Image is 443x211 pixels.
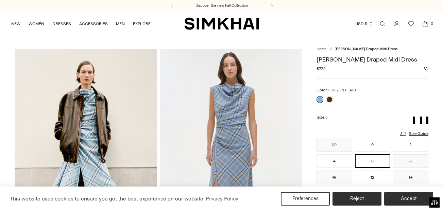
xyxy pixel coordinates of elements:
[195,3,248,8] a: Discover the new Fall Collection
[355,154,390,168] button: 6
[328,88,356,92] span: HORIZON PLAID
[325,115,327,120] span: 6
[355,138,390,152] button: 0
[376,17,389,31] a: Open search modal
[424,67,428,71] button: Add to Wishlist
[317,47,326,51] a: Home
[29,16,44,31] a: WOMEN
[317,138,352,152] button: 00
[419,17,432,31] a: Open cart modal
[393,138,428,152] button: 2
[333,192,381,206] button: Reject
[393,171,428,184] button: 14
[404,17,418,31] a: Wishlist
[317,66,326,72] span: $725
[184,17,259,30] a: SIMKHAI
[330,47,332,52] div: /
[393,154,428,168] button: 8
[355,171,390,184] button: 12
[11,16,20,31] a: NEW
[116,16,125,31] a: MEN
[399,129,428,138] a: Size Guide
[429,20,435,27] span: 0
[317,56,428,63] h1: [PERSON_NAME] Draped Midi Dress
[355,16,373,31] button: USD $
[205,194,239,204] a: Privacy Policy (opens in a new tab)
[10,195,205,202] span: This website uses cookies to ensure you get the best experience on our website.
[384,192,433,206] button: Accept
[317,154,352,168] button: 4
[317,87,356,93] label: Color:
[281,192,330,206] button: Preferences
[79,16,108,31] a: ACCESSORIES
[390,17,404,31] a: Go to the account page
[317,47,428,52] nav: breadcrumbs
[52,16,71,31] a: DRESSES
[317,114,327,121] label: Size:
[317,171,352,184] button: 10
[133,16,151,31] a: EXPLORE
[335,47,397,51] span: [PERSON_NAME] Draped Midi Dress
